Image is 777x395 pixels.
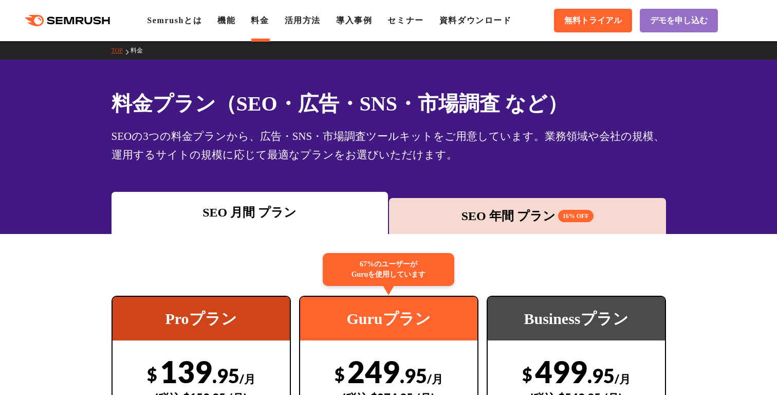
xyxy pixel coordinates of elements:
h1: 料金プラン（SEO・広告・SNS・市場調査 など） [112,88,666,119]
span: .95 [212,364,239,387]
a: 活用方法 [285,16,321,25]
span: $ [522,364,532,385]
a: セミナー [387,16,423,25]
div: 67%のユーザーが Guruを使用しています [323,253,454,286]
span: .95 [587,364,615,387]
span: デモを申し込む [650,15,708,26]
div: Guruプラン [300,297,477,340]
a: デモを申し込む [640,9,718,32]
a: 料金 [251,16,269,25]
span: /月 [427,372,443,386]
span: $ [147,364,157,385]
a: TOP [112,47,131,54]
a: 無料トライアル [554,9,632,32]
div: SEO 月間 プラン [117,203,383,222]
span: 無料トライアル [564,15,622,26]
div: Businessプラン [488,297,665,340]
a: Semrushとは [147,16,202,25]
div: SEOの3つの料金プランから、広告・SNS・市場調査ツールキットをご用意しています。業務領域や会社の規模、運用するサイトの規模に応じて最適なプランをお選びいただけます。 [112,127,666,164]
a: 機能 [217,16,235,25]
a: 導入事例 [336,16,372,25]
a: 料金 [131,47,151,54]
div: SEO 年間 プラン [394,207,661,225]
span: /月 [239,372,255,386]
a: 資料ダウンロード [439,16,512,25]
span: .95 [400,364,427,387]
span: 16% OFF [558,210,594,222]
span: $ [335,364,345,385]
div: Proプラン [113,297,290,340]
span: /月 [615,372,631,386]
